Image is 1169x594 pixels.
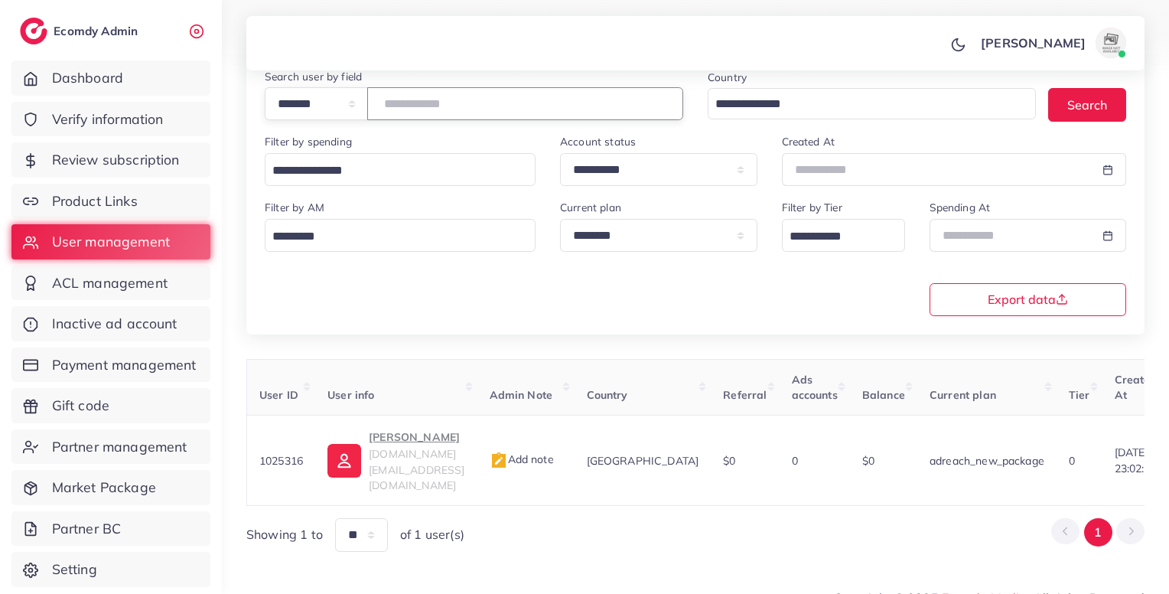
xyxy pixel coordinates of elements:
span: 1025316 [259,454,303,468]
h2: Ecomdy Admin [54,24,142,38]
span: $0 [723,454,735,468]
span: 0 [1069,454,1075,468]
span: Balance [862,388,905,402]
img: ic-user-info.36bf1079.svg [327,444,361,478]
span: [DATE] 23:02:32 [1115,445,1157,476]
span: Product Links [52,191,138,211]
span: Partner management [52,437,187,457]
span: 0 [792,454,798,468]
span: Export data [988,293,1068,305]
img: admin_note.cdd0b510.svg [490,452,508,470]
a: [PERSON_NAME][DOMAIN_NAME][EMAIL_ADDRESS][DOMAIN_NAME] [327,428,464,493]
span: Partner BC [52,519,122,539]
div: Search for option [708,88,1036,119]
span: [GEOGRAPHIC_DATA] [587,454,699,468]
span: Market Package [52,478,156,498]
ul: Pagination [1051,518,1145,547]
button: Go to page 1 [1084,518,1112,547]
span: User ID [259,388,298,402]
span: ACL management [52,273,168,293]
input: Search for option [267,225,516,249]
span: Referral [723,388,767,402]
span: Gift code [52,396,109,416]
span: Verify information [52,109,164,129]
a: Verify information [11,102,210,137]
div: Search for option [265,219,536,252]
label: Filter by spending [265,134,352,149]
img: avatar [1096,28,1126,58]
span: $0 [862,454,874,468]
a: Gift code [11,388,210,423]
label: Created At [782,134,835,149]
span: Inactive ad account [52,314,177,334]
a: User management [11,224,210,259]
p: [PERSON_NAME] [981,34,1086,52]
button: Search [1048,88,1126,121]
a: logoEcomdy Admin [20,18,142,44]
a: Product Links [11,184,210,219]
a: [PERSON_NAME]avatar [972,28,1132,58]
div: Search for option [782,219,905,252]
span: User info [327,388,374,402]
span: Setting [52,560,97,579]
a: Dashboard [11,60,210,96]
input: Search for option [267,159,516,183]
span: of 1 user(s) [400,526,464,543]
label: Spending At [930,200,991,215]
a: Inactive ad account [11,306,210,341]
span: User management [52,232,170,252]
span: Add note [490,452,554,466]
a: Partner BC [11,511,210,547]
span: Create At [1115,373,1151,402]
div: Search for option [265,153,536,186]
span: Tier [1069,388,1090,402]
a: Review subscription [11,142,210,178]
span: Dashboard [52,68,123,88]
a: Partner management [11,429,210,465]
span: Ads accounts [792,373,838,402]
span: Current plan [930,388,996,402]
span: Country [587,388,628,402]
label: Account status [560,134,636,149]
a: Payment management [11,348,210,383]
input: Search for option [784,225,885,249]
p: [PERSON_NAME] [369,428,464,446]
a: ACL management [11,266,210,301]
span: Showing 1 to [246,526,323,543]
span: [DOMAIN_NAME][EMAIL_ADDRESS][DOMAIN_NAME] [369,447,464,492]
label: Current plan [560,200,621,215]
span: adreach_new_package [930,454,1044,468]
label: Filter by AM [265,200,324,215]
span: Admin Note [490,388,553,402]
a: Market Package [11,470,210,505]
img: logo [20,18,47,44]
label: Filter by Tier [782,200,842,215]
span: Review subscription [52,150,180,170]
input: Search for option [710,93,1016,116]
a: Setting [11,552,210,587]
button: Export data [930,283,1127,316]
span: Payment management [52,355,197,375]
